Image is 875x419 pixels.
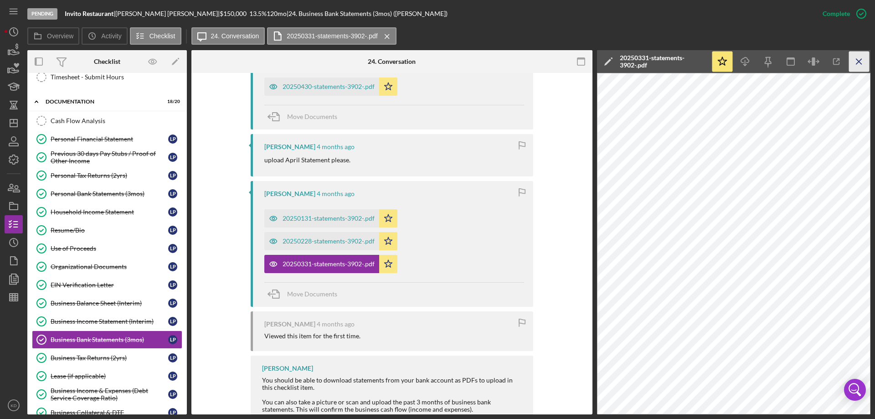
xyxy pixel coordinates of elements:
[32,276,182,294] a: EIN Verification LetterLP
[168,353,177,362] div: L P
[264,209,397,228] button: 20250131-statements-3902-.pdf
[32,68,182,86] a: Timesheet - Submit Hours
[317,321,355,328] time: 2025-04-30 21:00
[220,10,247,17] span: $150,000
[264,190,315,197] div: [PERSON_NAME]
[149,32,175,40] label: Checklist
[32,385,182,403] a: Business Income & Expenses (Debt Service Coverage Ratio)LP
[844,379,866,401] div: Open Intercom Messenger
[191,27,265,45] button: 24. Conversation
[168,207,177,217] div: L P
[51,354,168,362] div: Business Tax Returns (2yrs)
[264,321,315,328] div: [PERSON_NAME]
[168,244,177,253] div: L P
[283,83,375,90] div: 20250430-statements-3902-.pdf
[168,317,177,326] div: L P
[264,155,350,165] p: upload April Statement please.
[32,294,182,312] a: Business Balance Sheet (Interim)LP
[264,332,360,340] div: Viewed this item for the first time.
[368,58,416,65] div: 24. Conversation
[27,27,79,45] button: Overview
[51,190,168,197] div: Personal Bank Statements (3mos)
[168,153,177,162] div: L P
[168,335,177,344] div: L P
[267,27,396,45] button: 20250331-statements-3902-.pdf
[51,318,168,325] div: Business Income Statement (Interim)
[51,372,168,380] div: Lease (if applicable)
[51,336,168,343] div: Business Bank Statements (3mos)
[287,290,337,298] span: Move Documents
[32,203,182,221] a: Household Income StatementLP
[51,117,182,124] div: Cash Flow Analysis
[264,78,397,96] button: 20250430-statements-3902-.pdf
[168,134,177,144] div: L P
[211,32,259,40] label: 24. Conversation
[267,10,287,17] div: 120 mo
[32,166,182,185] a: Personal Tax Returns (2yrs)LP
[32,239,182,258] a: Use of ProceedsLP
[94,58,120,65] div: Checklist
[51,300,168,307] div: Business Balance Sheet (Interim)
[32,221,182,239] a: Resume/BioLP
[32,148,182,166] a: Previous 30 days Pay Stubs / Proof of Other IncomeLP
[32,331,182,349] a: Business Bank Statements (3mos)LP
[51,387,168,402] div: Business Income & Expenses (Debt Service Coverage Ratio)
[264,283,346,305] button: Move Documents
[164,99,180,104] div: 18 / 20
[51,227,168,234] div: Resume/Bio
[168,390,177,399] div: L P
[168,280,177,290] div: L P
[283,238,375,245] div: 20250228-statements-3902-.pdf
[168,226,177,235] div: L P
[65,10,115,17] div: |
[264,105,346,128] button: Move Documents
[168,262,177,271] div: L P
[32,258,182,276] a: Organizational DocumentsLP
[317,143,355,150] time: 2025-05-01 15:28
[51,150,168,165] div: Previous 30 days Pay Stubs / Proof of Other Income
[262,365,313,372] div: [PERSON_NAME]
[5,396,23,414] button: KD
[264,255,397,273] button: 20250331-statements-3902-.pdf
[47,32,73,40] label: Overview
[130,27,181,45] button: Checklist
[32,312,182,331] a: Business Income Statement (Interim)LP
[317,190,355,197] time: 2025-04-30 21:01
[51,409,168,416] div: Business Collateral & DTE
[32,185,182,203] a: Personal Bank Statements (3mos)LP
[283,260,375,268] div: 20250331-statements-3902-.pdf
[168,299,177,308] div: L P
[32,349,182,367] a: Business Tax Returns (2yrs)LP
[10,403,16,408] text: KD
[51,135,168,143] div: Personal Financial Statement
[287,10,448,17] div: | 24. Business Bank Statements (3mos) ([PERSON_NAME])
[51,73,182,81] div: Timesheet - Submit Hours
[620,54,706,69] div: 20250331-statements-3902-.pdf
[32,130,182,148] a: Personal Financial StatementLP
[82,27,127,45] button: Activity
[168,171,177,180] div: L P
[65,10,113,17] b: Invito Restaurant
[51,208,168,216] div: Household Income Statement
[51,263,168,270] div: Organizational Documents
[287,113,337,120] span: Move Documents
[283,215,375,222] div: 20250131-statements-3902-.pdf
[264,143,315,150] div: [PERSON_NAME]
[115,10,220,17] div: [PERSON_NAME] [PERSON_NAME] |
[27,8,57,20] div: Pending
[813,5,870,23] button: Complete
[168,372,177,381] div: L P
[32,112,182,130] a: Cash Flow Analysis
[823,5,850,23] div: Complete
[264,232,397,250] button: 20250228-statements-3902-.pdf
[51,245,168,252] div: Use of Proceeds
[249,10,267,17] div: 13.5 %
[168,189,177,198] div: L P
[51,281,168,289] div: EIN Verification Letter
[101,32,121,40] label: Activity
[32,367,182,385] a: Lease (if applicable)LP
[51,172,168,179] div: Personal Tax Returns (2yrs)
[287,32,377,40] label: 20250331-statements-3902-.pdf
[168,408,177,417] div: L P
[46,99,157,104] div: Documentation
